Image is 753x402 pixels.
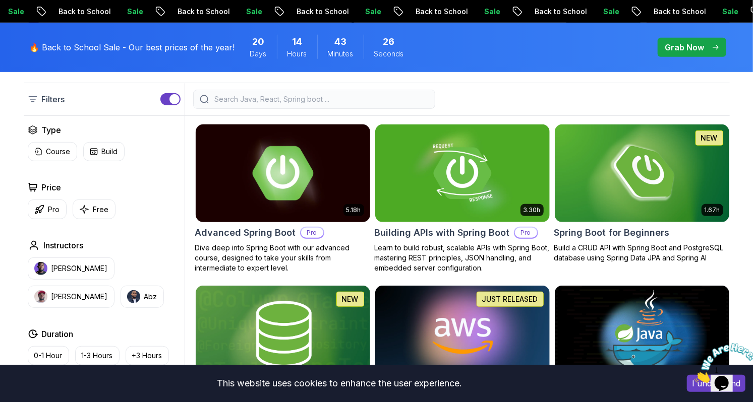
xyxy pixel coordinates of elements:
img: Spring Boot for Beginners card [555,124,729,222]
img: instructor img [34,262,47,275]
p: Sale [357,7,389,17]
button: 1-3 Hours [75,346,120,365]
img: Spring Data JPA card [196,286,370,383]
p: Back to School [646,7,714,17]
p: Sale [714,7,746,17]
p: Pro [301,228,323,238]
a: Advanced Spring Boot card5.18hAdvanced Spring BootProDive deep into Spring Boot with our advanced... [195,124,371,273]
h2: Instructors [44,239,84,251]
p: Back to School [527,7,595,17]
span: 43 Minutes [334,35,346,49]
p: +3 Hours [132,351,162,361]
h2: Advanced Spring Boot [195,226,296,240]
button: +3 Hours [126,346,169,365]
p: Back to School [169,7,238,17]
p: Sale [238,7,270,17]
p: 1.67h [705,206,720,214]
p: NEW [342,294,359,304]
button: Accept cookies [687,375,745,392]
p: Sale [595,7,627,17]
p: 3.30h [524,206,541,214]
span: 1 [4,4,8,13]
p: Pro [48,205,60,215]
span: Minutes [328,49,354,59]
p: Learn to build robust, scalable APIs with Spring Boot, mastering REST principles, JSON handling, ... [375,243,550,273]
p: Sale [119,7,151,17]
p: Filters [42,93,65,105]
button: instructor imgAbz [121,286,164,308]
h2: Price [42,181,62,193]
p: 5.18h [346,206,361,214]
button: Pro [28,199,67,219]
p: Back to School [288,7,357,17]
button: 0-1 Hour [28,346,69,365]
p: [PERSON_NAME] [51,292,108,302]
span: 20 Days [252,35,264,49]
p: Grab Now [665,41,705,53]
p: Back to School [50,7,119,17]
h2: Building APIs with Spring Boot [375,226,510,240]
p: NEW [701,133,718,143]
p: Build [102,147,118,157]
p: [PERSON_NAME] [51,263,108,274]
a: Building APIs with Spring Boot card3.30hBuilding APIs with Spring BootProLearn to build robust, s... [375,124,550,273]
p: Dive deep into Spring Boot with our advanced course, designed to take your skills from intermedia... [195,243,371,273]
a: Spring Boot for Beginners card1.67hNEWSpring Boot for BeginnersBuild a CRUD API with Spring Boot ... [554,124,730,263]
h2: Duration [42,328,74,340]
p: Abz [144,292,157,302]
button: Course [28,142,77,161]
p: Course [46,147,71,157]
img: Building APIs with Spring Boot card [375,124,550,222]
img: instructor img [127,290,140,303]
img: AWS for Developers card [375,286,550,383]
span: Days [250,49,267,59]
img: instructor img [34,290,47,303]
button: instructor img[PERSON_NAME] [28,257,114,280]
p: Build a CRUD API with Spring Boot and PostgreSQL database using Spring Data JPA and Spring AI [554,243,730,263]
button: Build [83,142,125,161]
p: Free [93,205,109,215]
p: Sale [476,7,508,17]
h2: Spring Boot for Beginners [554,226,670,240]
span: Hours [287,49,307,59]
img: Advanced Spring Boot card [191,122,374,224]
p: 1-3 Hours [82,351,113,361]
button: Free [73,199,115,219]
div: This website uses cookies to enhance the user experience. [8,372,672,394]
span: Seconds [374,49,404,59]
span: 14 Hours [292,35,302,49]
iframe: chat widget [690,339,753,387]
span: 26 Seconds [383,35,395,49]
p: JUST RELEASED [482,294,538,304]
p: 0-1 Hour [34,351,63,361]
button: instructor img[PERSON_NAME] [28,286,114,308]
input: Search Java, React, Spring boot ... [213,94,429,104]
p: Back to School [408,7,476,17]
img: Docker for Java Developers card [555,286,729,383]
p: Pro [515,228,537,238]
img: Chat attention grabber [4,4,67,44]
p: 🔥 Back to School Sale - Our best prices of the year! [30,41,235,53]
h2: Type [42,124,62,136]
